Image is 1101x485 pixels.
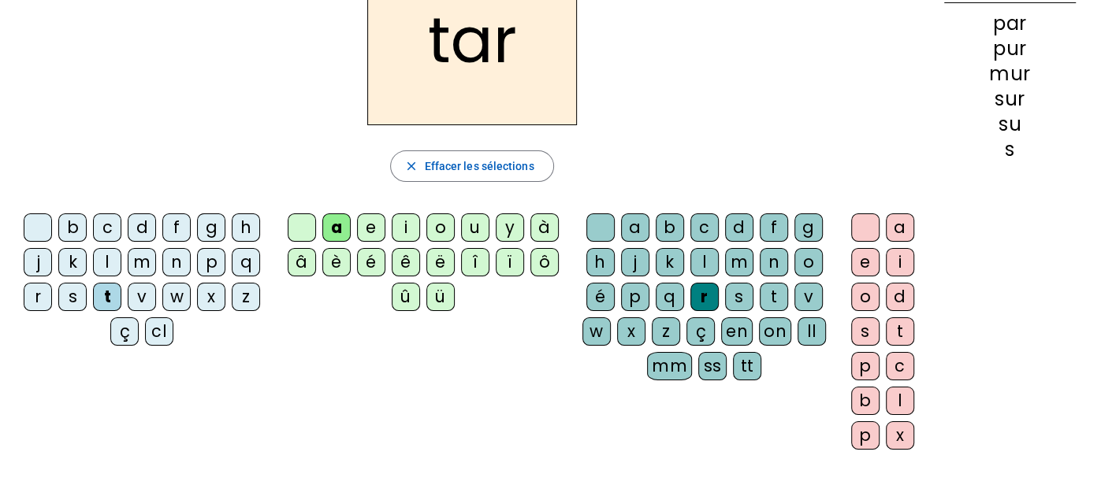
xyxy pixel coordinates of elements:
div: n [760,248,788,276]
div: p [851,421,880,450]
div: f [162,213,191,242]
button: Effacer les sélections [390,150,553,182]
div: è [322,248,351,276]
div: cl [145,317,173,346]
div: i [886,248,914,276]
div: r [24,283,52,311]
div: ô [530,248,559,276]
div: su [944,115,1076,134]
div: b [851,387,880,415]
div: u [461,213,489,242]
div: t [760,283,788,311]
div: à [530,213,559,242]
div: z [652,317,680,346]
div: mm [647,352,692,380]
div: s [58,283,87,311]
div: n [162,248,191,276]
div: m [128,248,156,276]
div: ï [496,248,524,276]
div: h [586,248,615,276]
div: o [851,283,880,311]
div: tt [733,352,761,380]
span: Effacer les sélections [424,157,534,176]
div: ç [686,317,715,346]
div: é [586,283,615,311]
div: ss [698,352,727,380]
div: c [886,352,914,380]
div: ü [426,283,455,311]
div: a [621,213,649,242]
div: j [24,248,52,276]
div: x [886,421,914,450]
div: ê [392,248,420,276]
div: h [232,213,260,242]
div: é [357,248,385,276]
div: m [725,248,753,276]
div: par [944,14,1076,33]
div: k [656,248,684,276]
div: mur [944,65,1076,83]
div: r [690,283,719,311]
div: z [232,283,260,311]
div: c [93,213,121,242]
div: en [721,317,753,346]
div: d [725,213,753,242]
div: o [794,248,823,276]
div: i [392,213,420,242]
div: b [58,213,87,242]
div: f [760,213,788,242]
div: p [197,248,225,276]
div: x [617,317,645,346]
div: a [886,213,914,242]
div: v [128,283,156,311]
div: d [128,213,156,242]
div: y [496,213,524,242]
div: e [851,248,880,276]
div: d [886,283,914,311]
div: â [288,248,316,276]
div: e [357,213,385,242]
div: b [656,213,684,242]
div: s [851,317,880,346]
div: ç [110,317,139,346]
div: w [582,317,611,346]
div: a [322,213,351,242]
div: g [794,213,823,242]
div: c [690,213,719,242]
div: sur [944,90,1076,109]
div: j [621,248,649,276]
div: p [851,352,880,380]
div: o [426,213,455,242]
div: t [93,283,121,311]
div: k [58,248,87,276]
div: on [759,317,791,346]
div: t [886,317,914,346]
div: p [621,283,649,311]
div: l [886,387,914,415]
div: ë [426,248,455,276]
div: s [725,283,753,311]
div: l [690,248,719,276]
div: w [162,283,191,311]
div: q [656,283,684,311]
div: pur [944,39,1076,58]
div: s [944,140,1076,159]
div: v [794,283,823,311]
mat-icon: close [404,159,418,173]
div: î [461,248,489,276]
div: û [392,283,420,311]
div: ll [798,317,826,346]
div: x [197,283,225,311]
div: q [232,248,260,276]
div: l [93,248,121,276]
div: g [197,213,225,242]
